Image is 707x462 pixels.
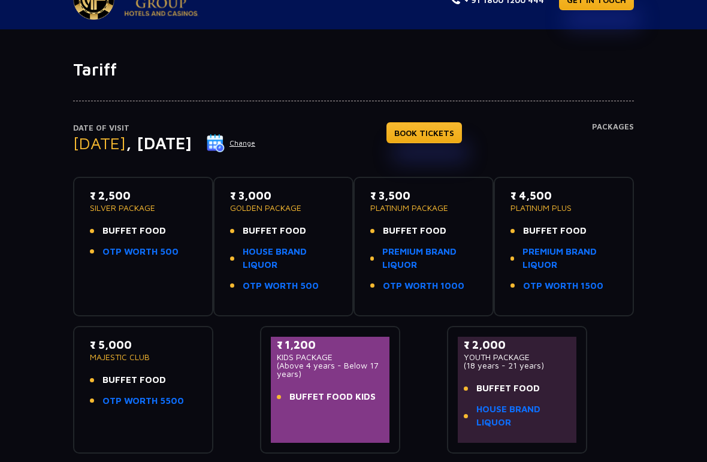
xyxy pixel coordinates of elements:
a: PREMIUM BRAND LIQUOR [382,245,477,272]
p: ₹ 3,500 [370,188,477,204]
span: BUFFET FOOD [523,224,587,238]
span: BUFFET FOOD [383,224,446,238]
p: ₹ 2,000 [464,337,570,353]
p: SILVER PACKAGE [90,204,197,212]
span: , [DATE] [126,133,192,153]
p: ₹ 2,500 [90,188,197,204]
p: ₹ 3,000 [230,188,337,204]
span: BUFFET FOOD [102,373,166,387]
h4: Packages [592,122,634,165]
span: BUFFET FOOD [243,224,306,238]
button: Change [206,134,256,153]
a: OTP WORTH 500 [243,279,319,293]
a: OTP WORTH 500 [102,245,179,259]
p: (18 years - 21 years) [464,361,570,370]
a: PREMIUM BRAND LIQUOR [522,245,617,272]
a: HOUSE BRAND LIQUOR [476,403,570,430]
a: OTP WORTH 1000 [383,279,464,293]
p: KIDS PACKAGE [277,353,383,361]
p: GOLDEN PACKAGE [230,204,337,212]
span: BUFFET FOOD [476,382,540,395]
p: YOUTH PACKAGE [464,353,570,361]
p: PLATINUM PACKAGE [370,204,477,212]
span: BUFFET FOOD KIDS [289,390,376,404]
p: Date of Visit [73,122,256,134]
p: (Above 4 years - Below 17 years) [277,361,383,378]
p: ₹ 1,200 [277,337,383,353]
span: BUFFET FOOD [102,224,166,238]
a: BOOK TICKETS [386,122,462,143]
a: OTP WORTH 1500 [523,279,603,293]
a: HOUSE BRAND LIQUOR [243,245,337,272]
p: ₹ 4,500 [510,188,617,204]
p: MAJESTIC CLUB [90,353,197,361]
span: [DATE] [73,133,126,153]
p: PLATINUM PLUS [510,204,617,212]
h1: Tariff [73,59,634,80]
a: OTP WORTH 5500 [102,394,184,408]
p: ₹ 5,000 [90,337,197,353]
